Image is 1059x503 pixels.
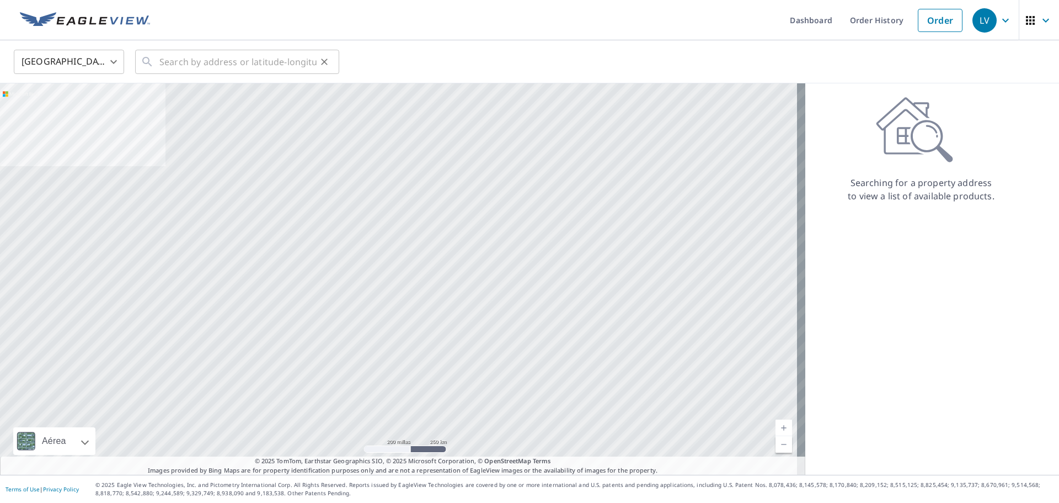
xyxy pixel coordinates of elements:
a: Privacy Policy [43,485,79,493]
div: Aérea [13,427,95,455]
a: OpenStreetMap [484,457,531,465]
a: Terms of Use [6,485,40,493]
img: EV Logo [20,12,150,29]
div: LV [972,8,997,33]
span: © 2025 TomTom, Earthstar Geographics SIO, © 2025 Microsoft Corporation, © [255,457,551,466]
a: Order [918,9,962,32]
a: Nivel actual 5, ampliar [775,420,792,436]
p: Searching for a property address to view a list of available products. [847,176,995,203]
a: Nivel actual 5, alejar [775,436,792,453]
div: [GEOGRAPHIC_DATA] [14,46,124,77]
button: Clear [317,54,332,70]
input: Search by address or latitude-longitude [159,46,317,77]
p: | [6,486,79,493]
div: Aérea [39,427,69,455]
a: Terms [533,457,551,465]
p: © 2025 Eagle View Technologies, Inc. and Pictometry International Corp. All Rights Reserved. Repo... [95,481,1053,497]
